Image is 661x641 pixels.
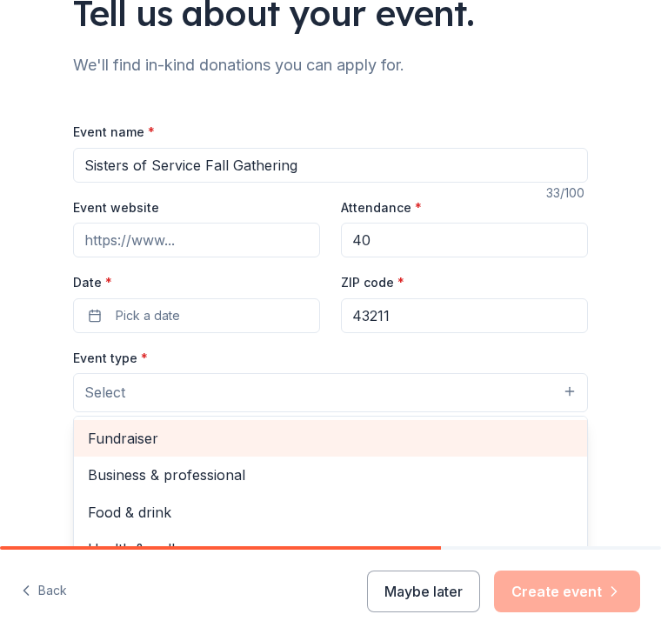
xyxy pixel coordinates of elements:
[84,382,125,404] span: Select
[88,428,573,451] span: Fundraiser
[88,464,573,487] span: Business & professional
[88,502,573,524] span: Food & drink
[88,538,573,561] span: Health & wellness
[73,417,588,625] div: Select
[73,374,588,412] button: Select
